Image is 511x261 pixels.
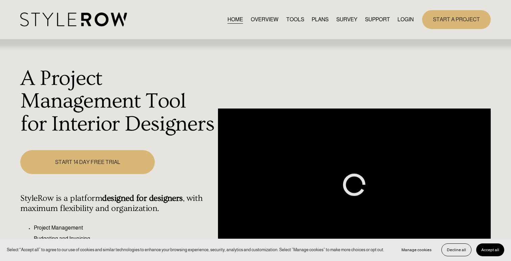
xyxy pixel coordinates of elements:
button: Decline all [441,243,471,256]
a: folder dropdown [365,15,390,24]
a: START A PROJECT [422,10,491,29]
h1: A Project Management Tool for Interior Designers [20,67,214,136]
p: Budgeting and Invoicing [34,235,214,243]
p: Project Management [34,224,214,232]
button: Manage cookies [396,243,437,256]
strong: designed for designers [102,193,183,203]
a: OVERVIEW [251,15,278,24]
img: StyleRow [20,13,127,26]
a: HOME [227,15,243,24]
button: Accept all [476,243,504,256]
span: Accept all [481,247,499,252]
a: PLANS [312,15,328,24]
span: SUPPORT [365,16,390,24]
a: START 14 DAY FREE TRIAL [20,150,155,174]
a: SURVEY [336,15,357,24]
p: Select “Accept all” to agree to our use of cookies and similar technologies to enhance your brows... [7,246,384,253]
a: TOOLS [286,15,304,24]
h4: StyleRow is a platform , with maximum flexibility and organization. [20,193,214,214]
span: Manage cookies [401,247,432,252]
a: LOGIN [397,15,414,24]
span: Decline all [447,247,466,252]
